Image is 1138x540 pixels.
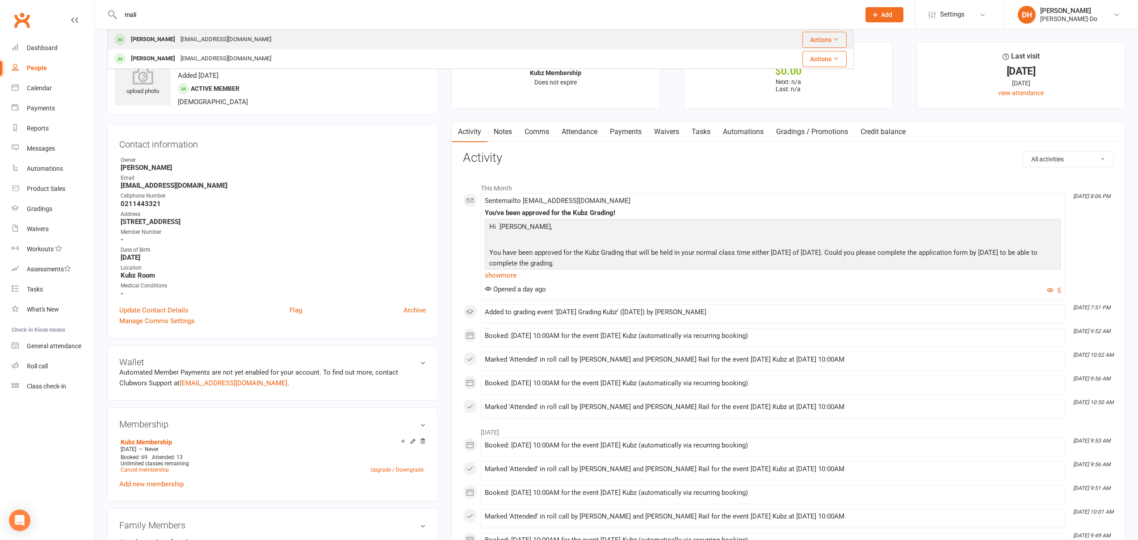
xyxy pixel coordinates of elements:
[487,221,1058,234] p: Hi [PERSON_NAME],
[12,219,94,239] a: Waivers
[121,467,169,473] a: Cancel membership
[940,4,965,25] span: Settings
[1073,193,1110,199] i: [DATE] 8:06 PM
[12,159,94,179] a: Automations
[145,446,159,452] span: Never
[128,52,178,65] div: [PERSON_NAME]
[865,7,903,22] button: Add
[925,78,1117,88] div: [DATE]
[121,210,426,219] div: Address
[9,510,30,531] div: Open Intercom Messenger
[485,489,1061,497] div: Booked: [DATE] 10:00AM for the event [DATE] Kubz (automatically via recurring booking)
[12,279,94,300] a: Tasks
[121,200,426,208] strong: 0211443321
[119,357,426,367] h3: Wallet
[485,332,1061,340] div: Booked: [DATE] 10:00AM for the event [DATE] Kubz (automatically via recurring booking)
[925,67,1117,76] div: [DATE]
[178,52,274,65] div: [EMAIL_ADDRESS][DOMAIN_NAME]
[121,218,426,226] strong: [STREET_ADDRESS]
[121,439,172,446] a: Kubz Membership
[27,64,47,72] div: People
[12,139,94,159] a: Messages
[121,460,189,467] span: Unlimited classes remaining
[121,156,426,165] div: Owner
[119,305,189,316] a: Update Contact Details
[1018,6,1036,24] div: DH
[534,79,577,86] span: Does not expire
[12,118,94,139] a: Reports
[119,316,195,326] a: Manage Comms Settings
[555,122,604,142] a: Attendance
[27,245,54,253] div: Workouts
[881,11,892,18] span: Add
[121,446,136,452] span: [DATE]
[27,84,52,92] div: Calendar
[27,125,49,132] div: Reports
[27,383,66,390] div: Class check-in
[27,185,65,192] div: Product Sales
[121,290,426,298] strong: -
[121,174,426,182] div: Email
[1047,285,1061,296] button: 5
[1040,7,1097,15] div: [PERSON_NAME]
[1073,532,1110,539] i: [DATE] 9:49 AM
[27,44,58,51] div: Dashboard
[12,376,94,397] a: Class kiosk mode
[530,69,581,76] strong: Kubz Membership
[27,363,48,370] div: Roll call
[770,122,854,142] a: Gradings / Promotions
[1073,304,1110,311] i: [DATE] 7:51 PM
[487,122,518,142] a: Notes
[119,368,398,387] no-payment-system: Automated Member Payments are not yet enabled for your account. To find out more, contact Clubwor...
[12,98,94,118] a: Payments
[485,209,1061,217] div: You've been approved for the Kubz Grading!
[717,122,770,142] a: Automations
[27,306,59,313] div: What's New
[290,305,302,316] a: Flag
[12,38,94,58] a: Dashboard
[648,122,685,142] a: Waivers
[12,239,94,259] a: Workouts
[1073,328,1110,334] i: [DATE] 9:52 AM
[1073,438,1110,444] i: [DATE] 9:53 AM
[121,246,426,254] div: Date of Birth
[27,165,63,172] div: Automations
[685,122,717,142] a: Tasks
[180,379,287,387] a: [EMAIL_ADDRESS][DOMAIN_NAME]
[119,136,426,149] h3: Contact information
[27,286,43,293] div: Tasks
[485,403,1061,411] div: Marked 'Attended' in roll call by [PERSON_NAME] and [PERSON_NAME] Rail for the event [DATE] Kubz ...
[12,300,94,320] a: What's New
[998,89,1044,97] a: view attendance
[27,225,49,232] div: Waivers
[692,67,884,76] div: $0.00
[1003,51,1040,67] div: Last visit
[121,253,426,262] strong: [DATE]
[12,58,94,78] a: People
[604,122,648,142] a: Payments
[121,181,426,190] strong: [EMAIL_ADDRESS][DOMAIN_NAME]
[27,145,55,152] div: Messages
[12,336,94,356] a: General attendance kiosk mode
[370,467,424,473] a: Upgrade / Downgrade
[12,179,94,199] a: Product Sales
[485,465,1061,473] div: Marked 'Attended' in roll call by [PERSON_NAME] and [PERSON_NAME] Rail for the event [DATE] Kubz ...
[121,454,147,460] span: Booked: 69
[485,513,1061,520] div: Marked 'Attended' in roll call by [PERSON_NAME] and [PERSON_NAME] Rail for the event [DATE] Kubz ...
[1073,375,1110,382] i: [DATE] 9:56 AM
[485,197,630,205] span: Sent email to [EMAIL_ADDRESS][DOMAIN_NAME]
[12,78,94,98] a: Calendar
[1073,485,1110,491] i: [DATE] 9:51 AM
[11,9,33,31] a: Clubworx
[118,446,426,453] div: —
[118,8,854,21] input: Search...
[1073,461,1110,468] i: [DATE] 9:56 AM
[27,105,55,112] div: Payments
[1073,352,1113,358] i: [DATE] 10:02 AM
[485,285,546,293] span: Opened a day ago
[487,247,1058,271] p: You have been approved for the Kubz Grading that will be held in your normal class time either [D...
[178,33,274,46] div: [EMAIL_ADDRESS][DOMAIN_NAME]
[178,98,248,106] span: [DEMOGRAPHIC_DATA]
[463,151,1114,165] h3: Activity
[485,356,1061,363] div: Marked 'Attended' in roll call by [PERSON_NAME] and [PERSON_NAME] Rail for the event [DATE] Kubz ...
